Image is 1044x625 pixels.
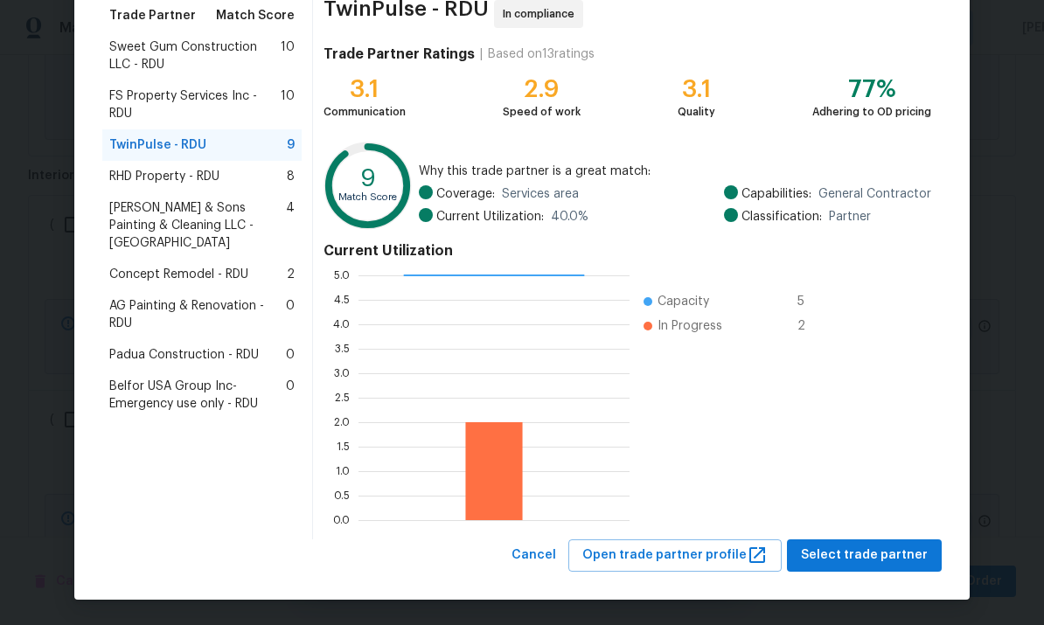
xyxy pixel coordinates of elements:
button: Select trade partner [787,539,942,572]
span: 10 [281,38,295,73]
div: Quality [678,103,715,121]
span: Partner [829,208,871,226]
div: 3.1 [324,80,406,98]
span: Belfor USA Group Inc-Emergency use only - RDU [109,378,286,413]
span: 8 [287,168,295,185]
text: 3.5 [335,344,350,354]
span: Cancel [512,545,556,566]
span: In compliance [503,5,581,23]
div: | [475,45,488,63]
text: 1.5 [337,441,350,452]
span: 40.0 % [551,208,588,226]
text: 4.0 [333,319,350,330]
text: 2.0 [334,417,350,427]
button: Cancel [505,539,563,572]
span: [PERSON_NAME] & Sons Painting & Cleaning LLC - [GEOGRAPHIC_DATA] [109,199,286,252]
span: 10 [281,87,295,122]
span: 0 [286,378,295,413]
text: 4.5 [334,295,350,305]
text: 0.5 [334,490,350,501]
span: Current Utilization: [436,208,544,226]
span: Why this trade partner is a great match: [419,163,931,180]
h4: Trade Partner Ratings [324,45,475,63]
text: 3.0 [334,368,350,378]
div: Adhering to OD pricing [812,103,931,121]
span: AG Painting & Renovation - RDU [109,297,286,332]
div: Speed of work [503,103,581,121]
span: TwinPulse - RDU [109,136,206,154]
text: 0.0 [333,515,350,525]
text: Match Score [338,192,397,202]
text: 5.0 [334,270,350,281]
text: 9 [360,166,376,191]
span: Trade Partner [109,7,196,24]
span: Concept Remodel - RDU [109,266,248,283]
span: Coverage: [436,185,495,203]
text: 1.0 [336,466,350,476]
span: Select trade partner [801,545,928,566]
span: 5 [797,293,825,310]
span: Match Score [216,7,295,24]
span: 4 [286,199,295,252]
text: 2.5 [335,392,350,403]
span: 2 [797,317,825,335]
span: 9 [287,136,295,154]
span: General Contractor [818,185,931,203]
div: Based on 13 ratings [488,45,595,63]
span: Sweet Gum Construction LLC - RDU [109,38,281,73]
span: 2 [287,266,295,283]
span: RHD Property - RDU [109,168,219,185]
button: Open trade partner profile [568,539,782,572]
span: 0 [286,346,295,364]
div: 2.9 [503,80,581,98]
span: Open trade partner profile [582,545,768,566]
h4: Current Utilization [324,242,931,260]
span: Capabilities: [741,185,811,203]
span: Capacity [658,293,709,310]
span: FS Property Services Inc - RDU [109,87,281,122]
div: 3.1 [678,80,715,98]
span: Services area [502,185,579,203]
span: Classification: [741,208,822,226]
span: Padua Construction - RDU [109,346,259,364]
span: In Progress [658,317,722,335]
div: Communication [324,103,406,121]
span: 0 [286,297,295,332]
div: 77% [812,80,931,98]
